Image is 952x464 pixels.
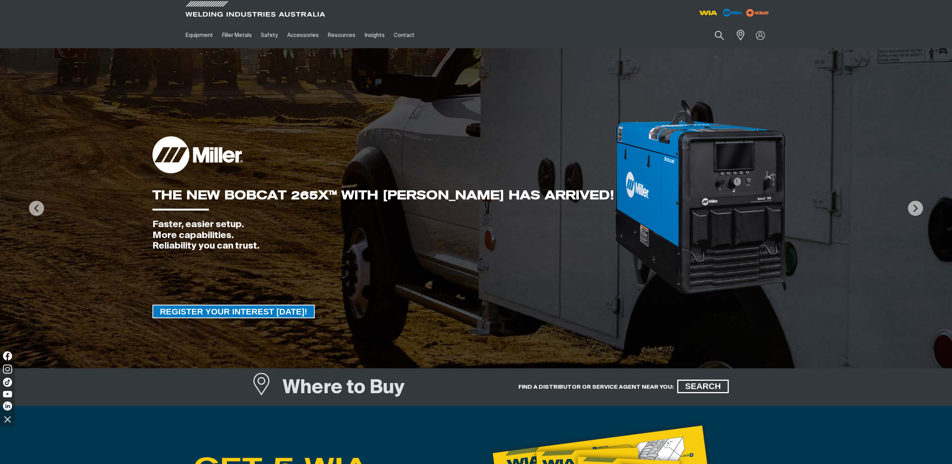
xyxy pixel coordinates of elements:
[3,391,12,397] img: YouTube
[152,305,315,318] a: REGISTER YOUR INTEREST TODAY!
[152,189,614,201] div: THE NEW BOBCAT 265X™ WITH [PERSON_NAME] HAS ARRIVED!
[3,351,12,360] img: Facebook
[3,365,12,374] img: Instagram
[1,413,14,426] img: hide socials
[677,380,729,393] a: SEARCH
[744,7,771,18] img: miller
[518,383,673,391] h5: FIND A DISTRIBUTOR OR SERVICE AGENT NEAR YOU:
[252,375,283,403] a: Where to Buy
[181,22,218,48] a: Equipment
[323,22,360,48] a: Resources
[256,22,282,48] a: Safety
[678,380,728,393] span: SEARCH
[3,378,12,387] img: TikTok
[153,305,314,318] span: REGISTER YOUR INTEREST [DATE]!
[283,22,323,48] a: Accessories
[707,26,732,44] button: Search products
[360,22,389,48] a: Insights
[218,22,256,48] a: Filler Metals
[29,201,44,216] img: PrevArrow
[908,201,923,216] img: NextArrow
[152,219,614,252] div: Faster, easier setup. More capabilities. Reliability you can trust.
[181,22,624,48] nav: Main
[389,22,419,48] a: Contact
[283,376,405,400] h1: Where to Buy
[3,401,12,411] img: LinkedIn
[697,26,732,44] input: Product name or item number...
